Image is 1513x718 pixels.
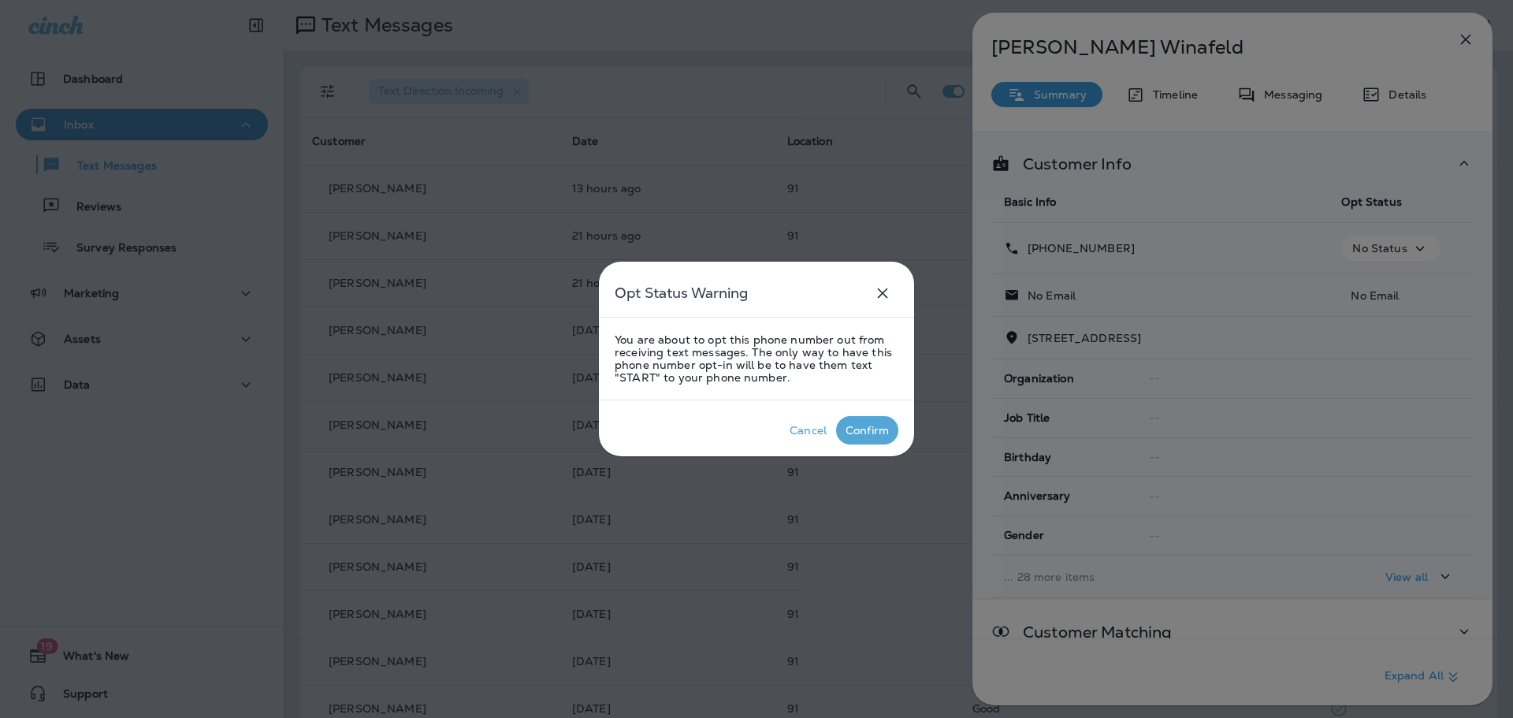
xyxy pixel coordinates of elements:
h5: Opt Status Warning [615,281,748,306]
div: Confirm [846,424,889,437]
div: Cancel [790,424,827,437]
button: Confirm [836,416,898,445]
button: close [867,277,898,309]
button: Cancel [780,416,836,445]
p: You are about to opt this phone number out from receiving text messages. The only way to have thi... [615,333,898,384]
